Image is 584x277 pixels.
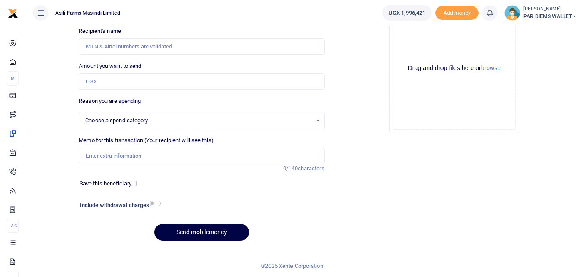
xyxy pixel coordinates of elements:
[80,179,131,188] label: Save this beneficiary
[481,65,501,71] button: browse
[85,116,312,125] span: Choose a spend category
[79,148,324,164] input: Enter extra information
[8,8,18,19] img: logo-small
[523,6,577,13] small: [PERSON_NAME]
[523,13,577,20] span: PAR DIEMS WALLET
[52,9,124,17] span: Asili Farms Masindi Limited
[79,136,214,145] label: Memo for this transaction (Your recipient will see this)
[283,165,298,172] span: 0/140
[79,73,324,90] input: UGX
[389,3,519,133] div: File Uploader
[7,71,19,86] li: M
[8,10,18,16] a: logo-small logo-large logo-large
[79,97,141,105] label: Reason you are spending
[504,5,577,21] a: profile-user [PERSON_NAME] PAR DIEMS WALLET
[435,9,479,16] a: Add money
[79,62,141,70] label: Amount you want to send
[79,38,324,55] input: MTN & Airtel numbers are validated
[393,64,515,72] div: Drag and drop files here or
[435,6,479,20] li: Toup your wallet
[382,5,432,21] a: UGX 1,996,421
[379,5,435,21] li: Wallet ballance
[80,202,157,209] h6: Include withdrawal charges
[154,224,249,241] button: Send mobilemoney
[298,165,325,172] span: characters
[7,219,19,233] li: Ac
[79,27,121,35] label: Recipient's name
[504,5,520,21] img: profile-user
[389,9,425,17] span: UGX 1,996,421
[435,6,479,20] span: Add money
